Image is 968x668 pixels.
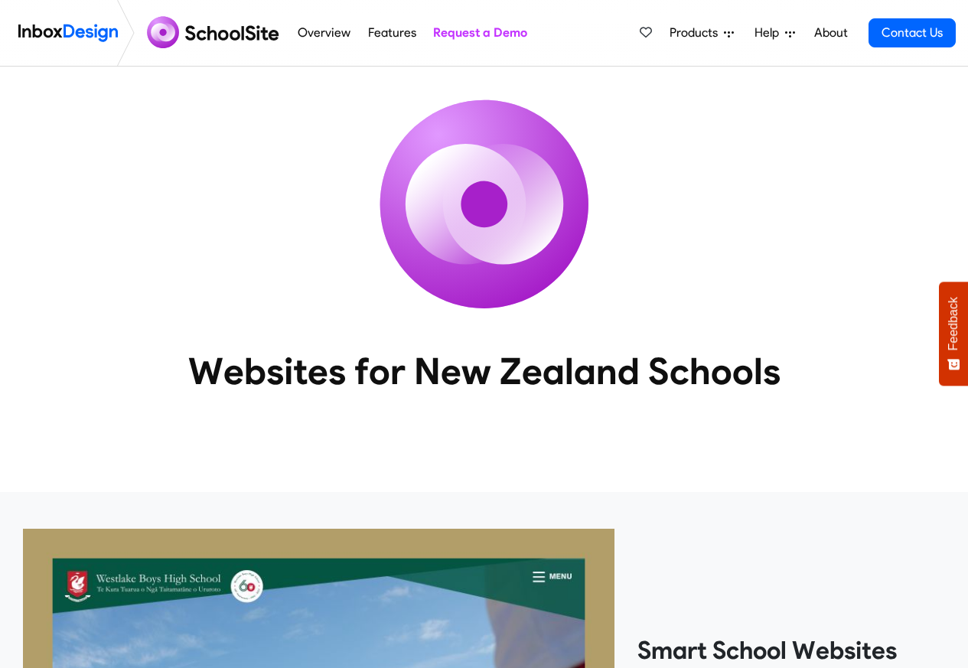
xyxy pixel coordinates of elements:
[429,18,531,48] a: Request a Demo
[810,18,852,48] a: About
[939,282,968,386] button: Feedback - Show survey
[294,18,355,48] a: Overview
[347,67,622,342] img: icon_schoolsite.svg
[663,18,740,48] a: Products
[363,18,420,48] a: Features
[947,297,960,350] span: Feedback
[748,18,801,48] a: Help
[141,15,289,51] img: schoolsite logo
[637,635,945,666] heading: Smart School Websites
[755,24,785,42] span: Help
[121,348,848,394] heading: Websites for New Zealand Schools
[869,18,956,47] a: Contact Us
[670,24,724,42] span: Products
